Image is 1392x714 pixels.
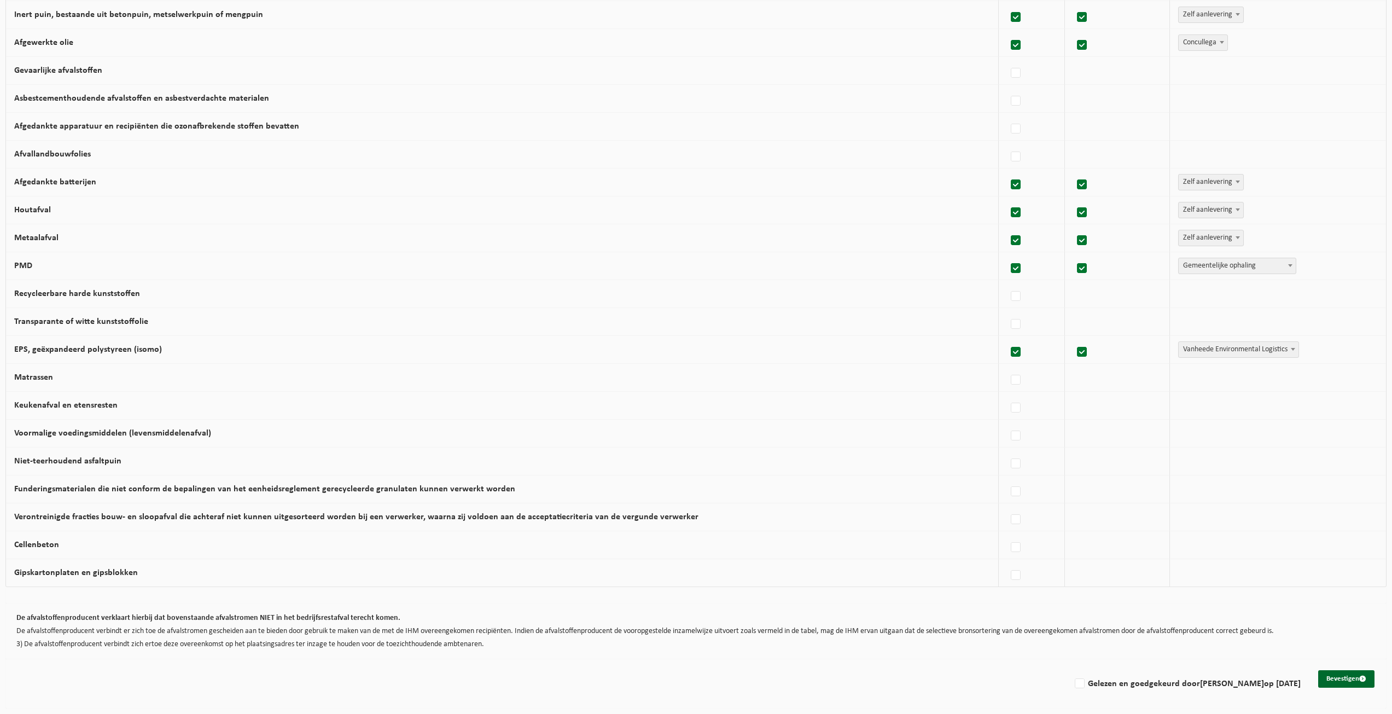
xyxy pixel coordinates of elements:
[14,513,698,521] label: Verontreinigde fracties bouw- en sloopafval die achteraf niet kunnen uitgesorteerd worden bij een...
[14,429,211,438] label: Voormalige voedingsmiddelen (levensmiddelenafval)
[1179,202,1243,218] span: Zelf aanlevering
[14,122,299,131] label: Afgedankte apparatuur en recipiënten die ozonafbrekende stoffen bevatten
[14,457,121,466] label: Niet-teerhoudend asfaltpuin
[1318,670,1374,688] button: Bevestigen
[1179,230,1243,246] span: Zelf aanlevering
[14,94,269,103] label: Asbestcementhoudende afvalstoffen en asbestverdachte materialen
[1178,174,1244,190] span: Zelf aanlevering
[16,614,400,622] b: De afvalstoffenproducent verklaart hierbij dat bovenstaande afvalstromen NIET in het bedrijfsrest...
[16,641,1376,648] p: 3) De afvalstoffenproducent verbindt zich ertoe deze overeenkomst op het plaatsingsadres ter inza...
[1178,7,1244,23] span: Zelf aanlevering
[1179,35,1227,50] span: Concullega
[14,206,51,214] label: Houtafval
[14,38,73,47] label: Afgewerkte olie
[1179,342,1298,357] span: Vanheede Environmental Logistics
[14,485,515,494] label: Funderingsmaterialen die niet conform de bepalingen van het eenheidsreglement gerecycleerde granu...
[1178,34,1228,51] span: Concullega
[14,373,53,382] label: Matrassen
[14,262,32,270] label: PMD
[1178,230,1244,246] span: Zelf aanlevering
[14,150,91,159] label: Afvallandbouwfolies
[14,289,140,298] label: Recycleerbare harde kunststoffen
[1179,7,1243,22] span: Zelf aanlevering
[1178,202,1244,218] span: Zelf aanlevering
[14,568,138,577] label: Gipskartonplaten en gipsblokken
[14,178,96,187] label: Afgedankte batterijen
[1073,676,1301,692] label: Gelezen en goedgekeurd door op [DATE]
[16,628,1376,635] p: De afvalstoffenproducent verbindt er zich toe de afvalstromen gescheiden aan te bieden door gebru...
[1178,258,1296,274] span: Gemeentelijke ophaling
[14,401,118,410] label: Keukenafval en etensresten
[1179,175,1243,190] span: Zelf aanlevering
[1179,258,1296,274] span: Gemeentelijke ophaling
[14,317,148,326] label: Transparante of witte kunststoffolie
[14,345,162,354] label: EPS, geëxpandeerd polystyreen (isomo)
[14,10,263,19] label: Inert puin, bestaande uit betonpuin, metselwerkpuin of mengpuin
[14,234,59,242] label: Metaalafval
[14,66,102,75] label: Gevaarlijke afvalstoffen
[14,541,59,549] label: Cellenbeton
[1178,341,1299,358] span: Vanheede Environmental Logistics
[1200,680,1264,688] strong: [PERSON_NAME]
